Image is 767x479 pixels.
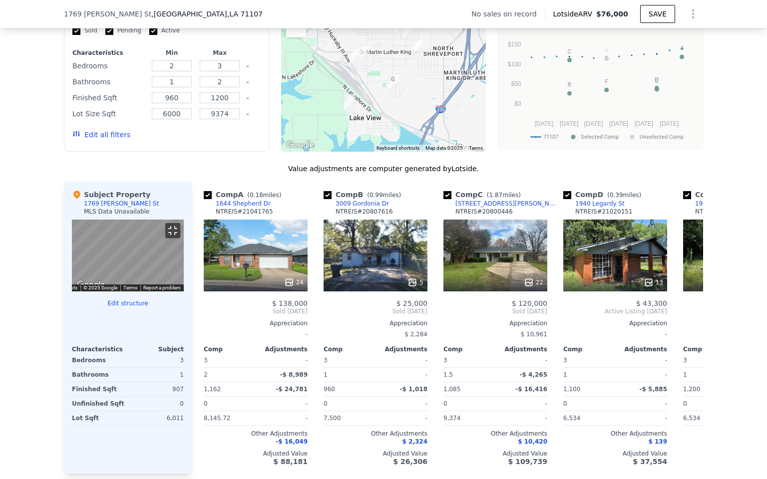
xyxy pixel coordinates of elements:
div: Adjustments [256,345,308,353]
label: Sold [72,26,97,35]
label: Active [149,26,180,35]
div: Adjusted Value [563,450,667,458]
div: - [378,411,427,425]
span: 0.18 [250,192,263,199]
div: Lot Sqft [72,411,126,425]
text: [DATE] [660,120,679,127]
div: 1769 Caldwell St [398,17,417,42]
span: ( miles) [243,192,285,199]
span: 1,085 [443,386,460,393]
div: - [258,353,308,367]
button: Toggle fullscreen view [165,223,180,238]
div: Appreciation [204,319,308,327]
div: NTREIS # 21020151 [575,208,633,216]
span: $ 2,284 [404,331,427,338]
div: Bathrooms [72,368,126,382]
span: 0 [683,400,687,407]
div: 1 [683,368,733,382]
button: Keyboard shortcuts [377,145,419,152]
div: MLS Data Unavailable [84,208,150,216]
div: - [378,397,427,411]
text: $0 [514,100,521,107]
button: Clear [246,112,250,116]
div: NTREIS # 20807616 [336,208,393,216]
span: ( miles) [363,192,405,199]
div: 1769 [PERSON_NAME] St [84,200,159,208]
div: Characteristics [72,345,128,353]
span: 0 [324,400,328,407]
span: 6,534 [563,415,580,422]
span: -$ 16,049 [276,438,308,445]
text: E [655,78,659,84]
div: Value adjustments are computer generated by Lotside . [64,164,703,174]
span: $ 109,739 [508,458,547,466]
span: Sold [DATE] [443,307,547,315]
button: Edit structure [72,299,184,307]
svg: A chart. [504,22,697,147]
div: 1.5 [443,368,493,382]
div: 0 [130,397,184,411]
div: - [497,397,547,411]
text: $50 [511,80,521,87]
div: Comp [204,345,256,353]
a: 1936 Legardy St [683,200,745,208]
span: Map data ©2025 [425,145,463,151]
div: Street View [72,220,184,291]
div: Subject [128,345,184,353]
a: Open this area in Google Maps (opens a new window) [74,278,107,291]
text: F [605,78,608,84]
label: Pending [105,26,141,35]
span: 0 [563,400,567,407]
div: NTREIS # 20800446 [455,208,513,216]
span: , [GEOGRAPHIC_DATA] [151,9,263,19]
div: Lot Size Sqft [72,107,146,121]
div: Subject Property [72,190,150,200]
text: [DATE] [634,120,653,127]
a: Terms (opens in new tab) [123,285,137,290]
div: Comp [683,345,735,353]
div: [STREET_ADDRESS][PERSON_NAME] [455,200,559,208]
span: $ 37,554 [633,458,667,466]
div: - [563,327,667,341]
span: 9,374 [443,415,460,422]
text: G [604,47,609,53]
text: [DATE] [560,120,579,127]
text: 71107 [543,134,558,140]
span: $76,000 [596,10,628,18]
span: 0 [443,400,447,407]
span: $ 10,961 [521,331,547,338]
div: Comp D [563,190,645,200]
span: 3 [204,357,208,364]
div: Other Adjustments [204,430,308,438]
div: No sales on record [471,9,544,19]
span: $ 138,000 [272,299,308,307]
text: D [655,76,659,82]
div: 1936 Legardy St [695,200,745,208]
button: Clear [246,80,250,84]
div: Bedrooms [72,353,126,367]
div: 1936 Legardy St [407,35,426,60]
text: B [568,81,571,87]
div: Min [150,49,194,57]
div: 3041 Yorktown Dr [346,43,365,68]
button: Clear [246,96,250,100]
div: Other Adjustments [563,430,667,438]
span: 3 [443,357,447,364]
div: Max [198,49,242,57]
span: -$ 24,781 [276,386,308,393]
text: $150 [508,41,521,48]
span: © 2025 Google [83,285,117,290]
a: 1940 Legardy St [563,200,625,208]
input: Sold [72,27,80,35]
span: $ 25,000 [396,299,427,307]
div: 6,011 [130,411,184,425]
div: Unfinished Sqft [72,397,126,411]
div: Finished Sqft [72,382,126,396]
div: - [617,411,667,425]
div: Bathrooms [72,75,146,89]
span: -$ 16,416 [515,386,547,393]
div: Comp E [683,190,761,200]
input: Pending [105,27,113,35]
div: 22 [524,277,543,287]
div: Characteristics [72,49,146,57]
